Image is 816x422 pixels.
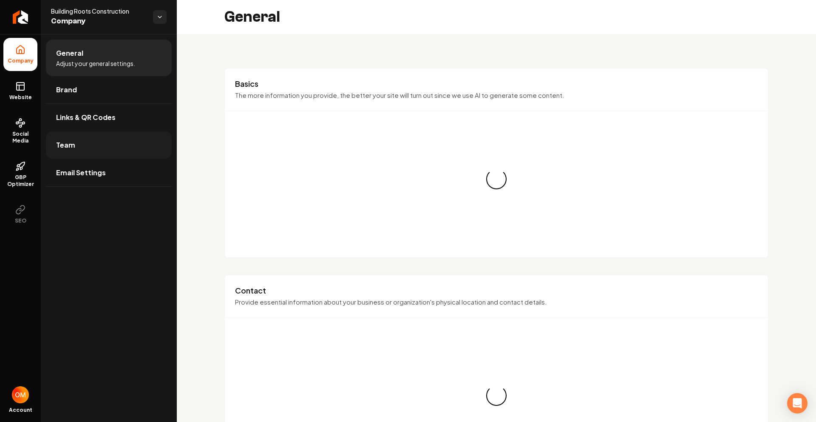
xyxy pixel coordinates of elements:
[46,76,172,103] a: Brand
[13,10,28,24] img: Rebolt Logo
[56,85,77,95] span: Brand
[3,198,37,231] button: SEO
[51,7,146,15] span: Building Roots Construction
[235,91,758,100] p: The more information you provide, the better your site will turn out since we use AI to generate ...
[224,9,280,26] h2: General
[9,407,32,413] span: Account
[482,381,510,410] div: Loading
[235,285,758,296] h3: Contact
[12,386,29,403] button: Open user button
[3,111,37,151] a: Social Media
[56,140,75,150] span: Team
[235,79,758,89] h3: Basics
[56,59,135,68] span: Adjust your general settings.
[482,165,510,193] div: Loading
[56,168,106,178] span: Email Settings
[6,94,35,101] span: Website
[46,131,172,159] a: Team
[3,74,37,108] a: Website
[4,57,37,64] span: Company
[11,217,30,224] span: SEO
[235,297,758,307] p: Provide essential information about your business or organization's physical location and contact...
[51,15,146,27] span: Company
[46,104,172,131] a: Links & QR Codes
[3,154,37,194] a: GBP Optimizer
[787,393,807,413] div: Open Intercom Messenger
[3,174,37,188] span: GBP Optimizer
[56,112,116,123] span: Links & QR Codes
[12,386,29,403] img: Omar Molai
[56,48,83,58] span: General
[46,159,172,186] a: Email Settings
[3,131,37,144] span: Social Media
